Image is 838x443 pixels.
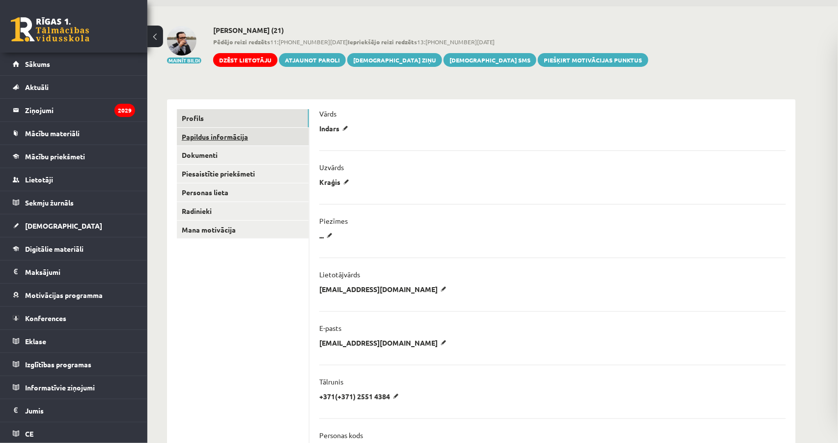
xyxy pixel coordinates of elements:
span: 11:[PHONE_NUMBER][DATE] 13:[PHONE_NUMBER][DATE] [213,37,648,46]
a: Dzēst lietotāju [213,53,278,67]
span: Aktuāli [25,83,49,91]
a: Maksājumi [13,261,135,283]
a: Piešķirt motivācijas punktus [538,53,648,67]
span: Informatīvie ziņojumi [25,383,95,392]
a: [DEMOGRAPHIC_DATA] ziņu [347,53,442,67]
span: Mācību materiāli [25,129,80,138]
a: Rīgas 1. Tālmācības vidusskola [11,17,89,42]
p: E-pasts [319,324,341,332]
p: Piezīmes [319,216,348,225]
a: Radinieki [177,202,309,220]
b: Iepriekšējo reizi redzēts [348,38,417,46]
a: Mana motivācija [177,221,309,239]
p: Personas kods [319,431,363,440]
span: Sākums [25,59,50,68]
a: [DEMOGRAPHIC_DATA] SMS [444,53,536,67]
a: [DEMOGRAPHIC_DATA] [13,214,135,237]
a: Eklase [13,330,135,353]
p: Kraģis [319,177,353,186]
p: ... [319,231,336,240]
p: [EMAIL_ADDRESS][DOMAIN_NAME] [319,338,450,347]
a: Personas lieta [177,183,309,202]
p: Uzvārds [319,163,344,172]
legend: Ziņojumi [25,99,135,121]
p: Tālrunis [319,377,343,386]
p: Lietotājvārds [319,270,360,279]
a: Atjaunot paroli [279,53,346,67]
a: Aktuāli [13,76,135,98]
span: [DEMOGRAPHIC_DATA] [25,221,102,230]
a: Jumis [13,399,135,422]
a: Digitālie materiāli [13,237,135,260]
p: Indars [319,124,352,133]
span: Motivācijas programma [25,291,103,299]
a: Piesaistītie priekšmeti [177,165,309,183]
button: Mainīt bildi [167,58,201,63]
legend: Maksājumi [25,261,135,283]
a: Informatīvie ziņojumi [13,376,135,399]
a: Konferences [13,307,135,329]
span: CE [25,429,33,438]
i: 2029 [114,104,135,117]
a: Profils [177,109,309,127]
a: Motivācijas programma [13,284,135,306]
a: Sekmju žurnāls [13,191,135,214]
span: Sekmju žurnāls [25,198,74,207]
a: Ziņojumi2029 [13,99,135,121]
a: Lietotāji [13,168,135,191]
a: Papildus informācija [177,128,309,146]
span: Digitālie materiāli [25,244,84,253]
a: Mācību priekšmeti [13,145,135,168]
span: Mācību priekšmeti [25,152,85,161]
span: Konferences [25,314,66,323]
b: Pēdējo reizi redzēts [213,38,270,46]
span: Lietotāji [25,175,53,184]
a: Sākums [13,53,135,75]
p: [EMAIL_ADDRESS][DOMAIN_NAME] [319,285,450,294]
span: Izglītības programas [25,360,91,369]
span: Eklase [25,337,46,346]
a: Dokumenti [177,146,309,164]
span: Jumis [25,406,44,415]
a: Izglītības programas [13,353,135,376]
p: +371(+371) 2551 4384 [319,392,402,401]
p: Vārds [319,109,336,118]
a: Mācību materiāli [13,122,135,145]
img: Indars Kraģis [167,26,196,56]
h2: [PERSON_NAME] (21) [213,26,648,34]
